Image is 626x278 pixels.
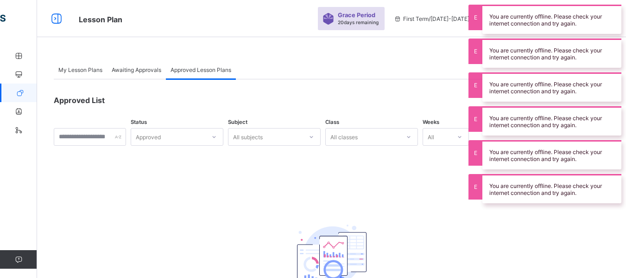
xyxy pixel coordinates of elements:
[112,66,161,73] span: Awaiting Approvals
[330,128,358,146] div: All classes
[482,140,621,169] div: You are currently offline. Please check your internet connection and try again.
[394,15,469,22] span: session/term information
[423,119,439,125] span: Weeks
[171,66,231,73] span: Approved Lesson Plans
[482,5,621,34] div: You are currently offline. Please check your internet connection and try again.
[228,119,247,125] span: Subject
[482,72,621,102] div: You are currently offline. Please check your internet connection and try again.
[54,96,105,105] span: Approved List
[325,119,339,125] span: Class
[79,15,122,24] span: Lesson Plan
[136,128,161,146] div: Approved
[322,13,334,25] img: sticker-purple.71386a28dfed39d6af7621340158ba97.svg
[482,39,621,68] div: You are currently offline. Please check your internet connection and try again.
[482,106,621,136] div: You are currently offline. Please check your internet connection and try again.
[428,128,434,146] div: All
[58,66,102,73] span: My Lesson Plans
[338,19,379,25] span: 20 days remaining
[131,119,147,125] span: Status
[338,12,375,19] span: Grace Period
[482,174,621,203] div: You are currently offline. Please check your internet connection and try again.
[233,128,263,146] div: All subjects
